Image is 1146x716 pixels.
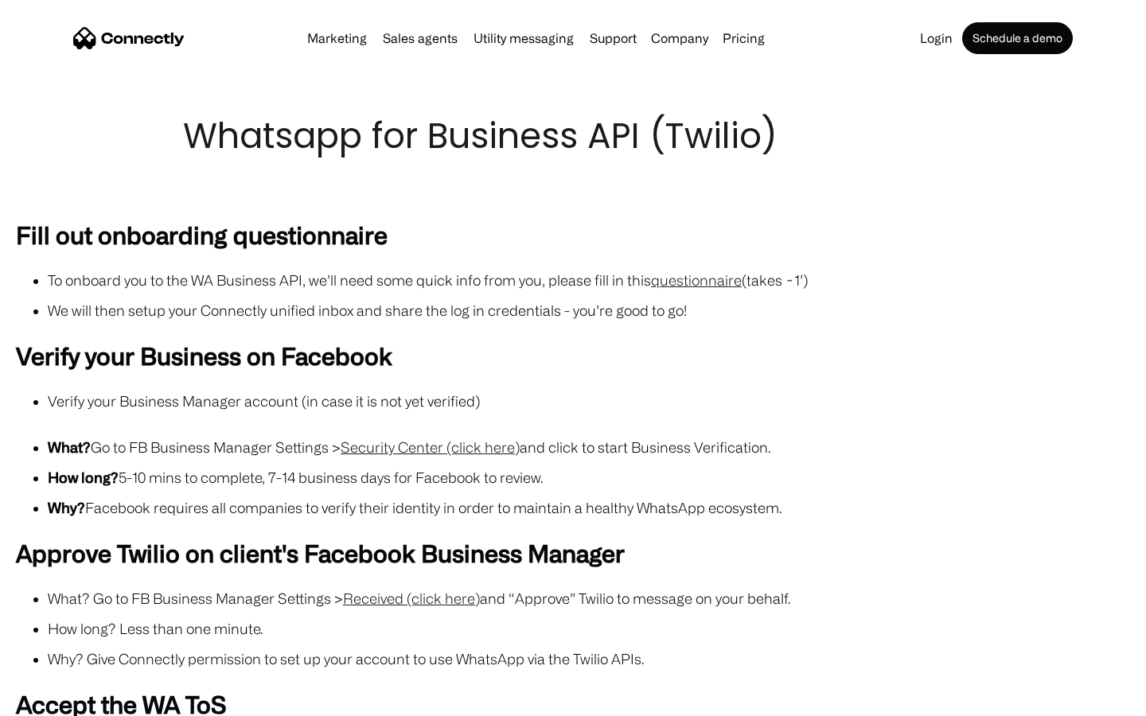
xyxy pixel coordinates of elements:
ul: Language list [32,688,95,710]
li: To onboard you to the WA Business API, we’ll need some quick info from you, please fill in this (... [48,269,1130,291]
a: Sales agents [376,32,464,45]
li: What? Go to FB Business Manager Settings > and “Approve” Twilio to message on your behalf. [48,587,1130,609]
a: Security Center (click here) [341,439,520,455]
li: Go to FB Business Manager Settings > and click to start Business Verification. [48,436,1130,458]
strong: Verify your Business on Facebook [16,342,392,369]
a: questionnaire [651,272,742,288]
a: Pricing [716,32,771,45]
aside: Language selected: English [16,688,95,710]
li: Why? Give Connectly permission to set up your account to use WhatsApp via the Twilio APIs. [48,648,1130,670]
h1: Whatsapp for Business API (Twilio) [183,111,963,161]
a: home [73,26,185,50]
strong: Fill out onboarding questionnaire [16,221,388,248]
strong: Approve Twilio on client's Facebook Business Manager [16,539,625,566]
a: Marketing [301,32,373,45]
li: Verify your Business Manager account (in case it is not yet verified) [48,390,1130,412]
a: Received (click here) [343,590,480,606]
strong: Why? [48,500,85,516]
div: Company [651,27,708,49]
div: Company [646,27,713,49]
a: Schedule a demo [962,22,1073,54]
a: Utility messaging [467,32,580,45]
li: We will then setup your Connectly unified inbox and share the log in credentials - you’re good to... [48,299,1130,321]
strong: What? [48,439,91,455]
li: Facebook requires all companies to verify their identity in order to maintain a healthy WhatsApp ... [48,496,1130,519]
a: Support [583,32,643,45]
strong: How long? [48,469,119,485]
li: 5-10 mins to complete, 7-14 business days for Facebook to review. [48,466,1130,488]
li: How long? Less than one minute. [48,617,1130,640]
a: Login [914,32,959,45]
